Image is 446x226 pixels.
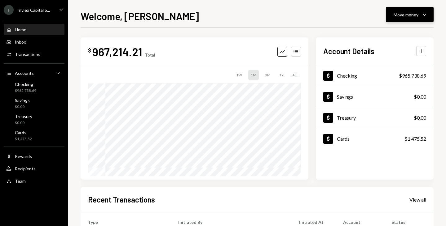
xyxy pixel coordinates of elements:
[92,45,142,59] div: 967,214.21
[4,36,64,47] a: Inbox
[414,114,426,122] div: $0.00
[394,11,418,18] div: Move money
[15,178,26,184] div: Team
[4,96,64,111] a: Savings$0.00
[17,7,50,13] div: Inviex Capital S...
[263,70,273,80] div: 3M
[81,10,199,22] h1: Welcome, [PERSON_NAME]
[409,197,426,203] div: View all
[248,70,259,80] div: 1M
[4,5,14,15] div: I
[15,88,36,93] div: $965,738.69
[15,82,36,87] div: Checking
[15,70,34,76] div: Accounts
[88,47,91,53] div: $
[15,27,26,32] div: Home
[337,73,357,79] div: Checking
[15,166,36,171] div: Recipients
[234,70,245,80] div: 1W
[15,104,30,109] div: $0.00
[4,24,64,35] a: Home
[399,72,426,79] div: $965,738.69
[337,136,350,142] div: Cards
[316,65,434,86] a: Checking$965,738.69
[15,52,40,57] div: Transactions
[337,94,353,100] div: Savings
[414,93,426,100] div: $0.00
[4,175,64,186] a: Team
[15,120,32,126] div: $0.00
[316,107,434,128] a: Treasury$0.00
[15,114,32,119] div: Treasury
[277,70,286,80] div: 1Y
[290,70,301,80] div: ALL
[4,163,64,174] a: Recipients
[4,128,64,143] a: Cards$1,475.52
[404,135,426,143] div: $1,475.52
[15,136,32,142] div: $1,475.52
[4,49,64,60] a: Transactions
[337,115,356,121] div: Treasury
[88,194,155,205] h2: Recent Transactions
[145,52,155,58] div: Total
[4,67,64,79] a: Accounts
[323,46,374,56] h2: Account Details
[316,86,434,107] a: Savings$0.00
[4,112,64,127] a: Treasury$0.00
[15,154,32,159] div: Rewards
[15,130,32,135] div: Cards
[15,39,26,45] div: Inbox
[316,128,434,149] a: Cards$1,475.52
[386,7,434,22] button: Move money
[15,98,30,103] div: Savings
[4,151,64,162] a: Rewards
[4,80,64,95] a: Checking$965,738.69
[409,196,426,203] a: View all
